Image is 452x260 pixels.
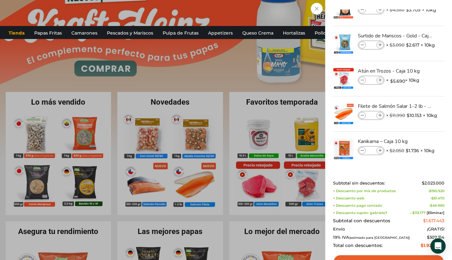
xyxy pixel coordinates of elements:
[390,42,404,48] bdi: 3.090
[412,211,415,215] span: $
[333,189,396,193] span: + Descuento por mix de productos
[430,238,446,254] div: Open Intercom Messenger
[31,27,65,39] a: Papas Fritas
[429,204,444,208] span: -
[406,147,409,154] span: $
[406,42,419,48] bdi: 2.617
[349,236,410,239] small: (estimado para [GEOGRAPHIC_DATA])
[431,196,434,200] span: $
[427,211,444,215] a: [Eliminar]
[390,7,404,13] bdi: 4.380
[386,146,435,155] span: × × 10kg
[366,147,376,154] input: Product quantity
[68,27,101,39] a: Camarones
[390,113,405,118] bdi: 11.990
[333,227,345,232] span: Envío
[427,227,444,232] span: ¡GRATIS!
[311,27,331,39] a: Pollos
[104,27,156,39] a: Pescados y Mariscos
[406,147,419,154] bdi: 1.736
[5,27,28,39] a: Tienda
[421,243,444,248] bdi: 1.924.757
[421,243,423,248] span: $
[390,78,405,84] bdi: 5.690
[427,235,444,240] span: 307.314
[390,113,392,118] span: $
[333,204,382,208] span: + Descuento pago contado
[386,76,419,85] span: × × 10kg
[427,235,429,240] span: $
[358,32,433,39] a: Surtido de Mariscos - Gold - Caja 10 kg
[366,77,376,84] input: Product quantity
[429,189,444,193] bdi: 190.920
[430,203,432,208] span: $
[333,181,385,186] span: Subtotal sin descuentos:
[333,218,390,224] span: Subtotal con descuentos
[160,27,202,39] a: Pulpa de Frutas
[333,196,364,200] span: + Descuento web
[386,5,436,14] span: × × 10kg
[407,112,422,119] bdi: 10.153
[333,235,410,240] span: 19% IVA
[410,211,444,215] span: --
[358,138,433,145] a: Kanikama – Caja 10 kg
[390,78,393,84] span: $
[280,27,308,39] a: Hortalizas
[333,243,383,248] span: Total con descuentos:
[390,148,392,153] span: $
[406,42,409,48] span: $
[390,7,392,13] span: $
[358,103,433,110] a: Filete de Salmón Salar 1-2 lb - Super Prime - Caja 10 kg
[358,68,433,75] a: Atún en Trozos - Caja 10 kg
[422,180,424,185] span: $
[366,42,376,49] input: Product quantity
[390,42,392,48] span: $
[431,196,444,200] bdi: 51.470
[390,148,404,153] bdi: 2.050
[406,7,409,13] span: $
[429,189,431,193] span: $
[366,6,376,13] input: Product quantity
[406,7,421,13] bdi: 3.709
[205,27,236,39] a: Appetizers
[430,196,444,200] span: -
[333,211,387,215] span: + Descuento cupón: gabriela7
[428,189,444,193] span: -
[422,180,444,185] bdi: 2.023.000
[386,111,437,120] span: × × 10kg
[407,112,409,119] span: $
[430,203,444,208] bdi: 49.990
[423,218,444,224] bdi: 1.617.443
[412,211,426,215] span: 113.177
[386,41,435,49] span: × × 10kg
[366,112,376,119] input: Product quantity
[423,218,426,224] span: $
[239,27,277,39] a: Queso Crema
